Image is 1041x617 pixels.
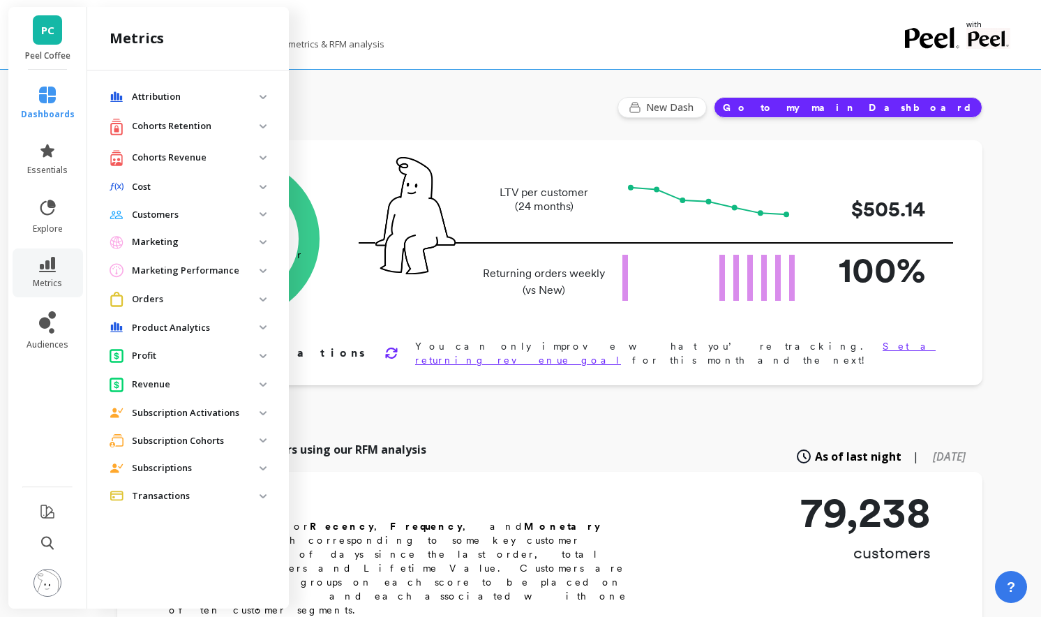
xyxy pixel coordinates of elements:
p: Returning orders weekly (vs New) [479,265,609,299]
img: navigation item icon [110,235,123,249]
img: navigation item icon [110,263,123,278]
img: down caret icon [260,240,267,244]
p: Orders [132,292,260,306]
button: ? [995,571,1027,603]
img: down caret icon [260,269,267,273]
img: down caret icon [260,466,267,470]
img: down caret icon [260,212,267,216]
span: | [913,448,919,465]
img: partner logo [966,28,1010,49]
img: pal seatted on line [375,157,456,274]
img: navigation item icon [110,377,123,392]
img: profile picture [33,569,61,597]
p: Cohorts Retention [132,119,260,133]
img: down caret icon [260,382,267,387]
img: down caret icon [260,185,267,189]
span: audiences [27,339,68,350]
p: Subscription Cohorts [132,434,260,448]
p: Profit [132,349,260,363]
span: metrics [33,278,62,289]
img: down caret icon [260,156,267,160]
span: [DATE] [933,449,966,464]
b: Frequency [390,521,463,532]
img: down caret icon [260,297,267,302]
span: As of last night [815,448,901,465]
p: LTV per customer (24 months) [479,186,609,214]
img: navigation item icon [110,348,123,363]
p: Cost [132,180,260,194]
img: down caret icon [260,124,267,128]
img: navigation item icon [110,322,123,333]
span: PC [41,22,54,38]
p: Customers [132,208,260,222]
h2: metrics [110,29,164,48]
span: ? [1007,577,1015,597]
img: navigation item icon [110,408,123,417]
p: RFM stands for , , and , each corresponding to some key customer trait: number of days since the ... [169,519,643,617]
b: Recency [310,521,374,532]
p: Product Analytics [132,321,260,335]
p: Subscription Activations [132,406,260,420]
img: down caret icon [260,438,267,443]
p: Subscriptions [132,461,260,475]
img: down caret icon [260,354,267,358]
img: navigation item icon [110,292,123,306]
p: Transactions [132,489,260,503]
p: Revenue [132,378,260,392]
p: 100% [814,244,925,296]
button: Go to my main Dashboard [714,97,982,118]
span: essentials [27,165,68,176]
img: navigation item icon [110,210,123,219]
span: New Dash [646,101,698,114]
img: down caret icon [260,494,267,498]
span: dashboards [21,109,75,120]
img: navigation item icon [110,118,123,135]
p: Cohorts Revenue [132,151,260,165]
p: $505.14 [814,193,925,225]
img: navigation item icon [110,433,123,447]
img: navigation item icon [110,463,123,473]
p: customers [800,542,931,564]
p: Attribution [132,90,260,104]
p: Peel Coffee [22,50,73,61]
img: navigation item icon [110,182,123,191]
img: down caret icon [260,325,267,329]
img: navigation item icon [110,91,123,103]
p: Marketing Performance [132,264,260,278]
img: down caret icon [260,95,267,99]
span: explore [33,223,63,235]
img: down caret icon [260,411,267,415]
h2: RFM Segments [169,491,643,514]
button: New Dash [617,97,707,118]
p: Marketing [132,235,260,249]
p: You can only improve what you’re tracking. for this month and the next! [415,339,938,367]
img: navigation item icon [110,149,123,167]
p: 79,238 [800,491,931,533]
p: with [966,21,1010,28]
img: navigation item icon [110,491,123,501]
